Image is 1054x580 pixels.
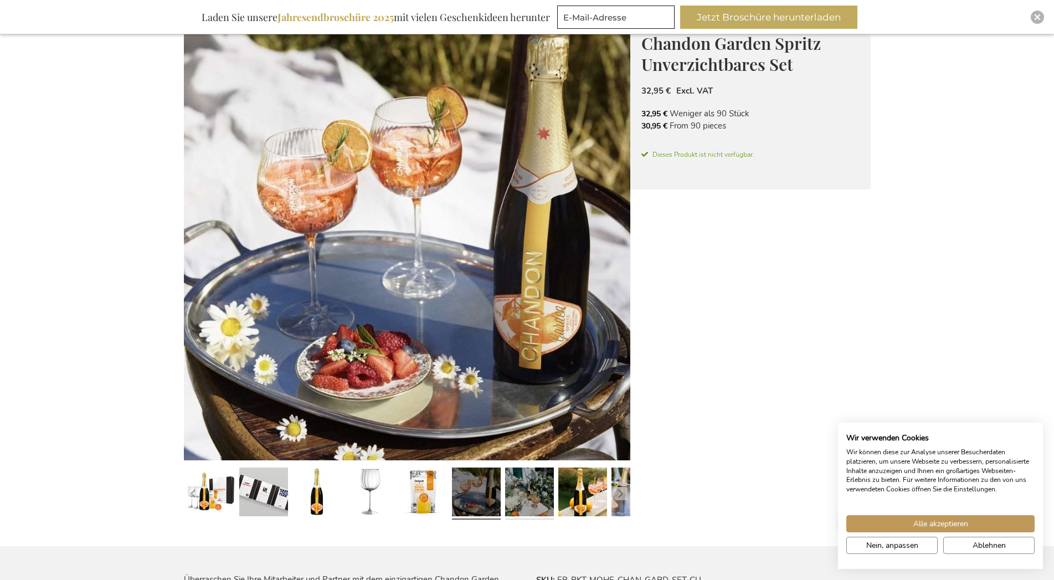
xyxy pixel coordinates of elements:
[557,6,675,29] input: E-Mail-Adresse
[1034,14,1041,20] img: Close
[505,463,554,524] a: Chandon Garden Spritz - 75 cl
[1031,11,1044,24] div: Close
[558,463,607,524] a: Chandon Garden Spritz - 75 cl
[943,537,1035,554] button: Alle verweigern cookies
[292,463,341,524] a: Chandon Garden Spritz - 75 cl
[346,463,394,524] a: Maxima Gin Tonic Copa Glass
[846,537,938,554] button: cookie Einstellungen anpassen
[239,463,288,524] a: Chandon Garden Spritz Essential Set
[676,85,713,96] span: Excl. VAT
[641,32,821,76] span: Chandon Garden Spritz Unverzichtbares Set
[680,6,857,29] button: Jetzt Broschüre herunterladen
[641,109,667,119] span: 32,95 €
[641,107,860,120] li: Weniger als 90 Stück
[846,448,1035,494] p: Wir können diese zur Analyse unserer Besucherdaten platzieren, um unsere Webseite zu verbessern, ...
[866,540,918,551] span: Nein, anpassen
[557,6,678,32] form: marketing offers and promotions
[184,14,630,460] img: Chandon Garden Spritz - 75 cl
[399,463,448,524] a: Chandon Garden Spritz Essential Set
[611,463,660,524] a: Chandon Garden Spritz - 75 cl
[913,518,968,530] span: Alle akzeptieren
[452,463,501,524] a: Chandon Garden Spritz - 75 cl
[197,6,555,29] div: Laden Sie unsere mit vielen Geschenkideen herunter
[277,11,394,24] b: Jahresendbroschüre 2025
[973,540,1006,551] span: Ablehnen
[186,463,235,524] a: Chandon Garden Spritz Essential Set
[641,120,860,132] li: From 90 pieces
[846,433,1035,443] h2: Wir verwenden Cookies
[641,121,667,131] span: 30,95 €
[846,515,1035,532] button: Akzeptieren Sie alle cookies
[641,150,860,160] span: Dieses Produkt ist nicht verfügbar.
[641,85,671,96] span: 32,95 €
